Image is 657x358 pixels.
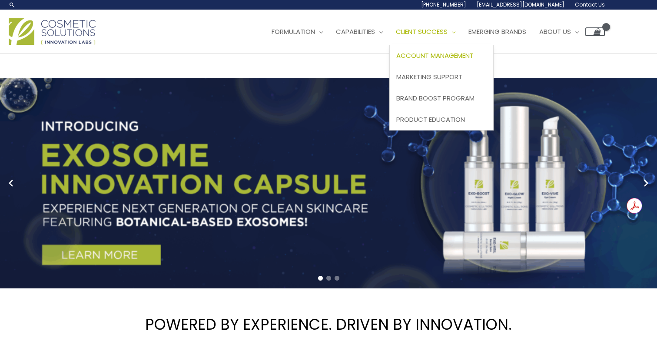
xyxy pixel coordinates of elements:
span: Go to slide 1 [318,276,323,281]
span: [EMAIL_ADDRESS][DOMAIN_NAME] [477,1,564,8]
a: Product Education [390,109,493,130]
a: Marketing Support [390,67,493,88]
span: Contact Us [575,1,605,8]
span: Formulation [272,27,315,36]
span: Account Management [396,51,474,60]
img: Cosmetic Solutions Logo [9,18,96,45]
a: Search icon link [9,1,16,8]
button: Previous slide [4,177,17,190]
a: View Shopping Cart, empty [585,27,605,36]
span: Go to slide 2 [326,276,331,281]
span: Capabilities [336,27,375,36]
a: Emerging Brands [462,19,533,45]
a: Account Management [390,45,493,67]
span: [PHONE_NUMBER] [421,1,466,8]
span: Brand Boost Program [396,94,474,103]
a: About Us [533,19,585,45]
a: Client Success [389,19,462,45]
a: Brand Boost Program [390,87,493,109]
span: Emerging Brands [468,27,526,36]
span: Product Education [396,115,465,124]
span: Client Success [396,27,448,36]
button: Next slide [640,177,653,190]
span: Go to slide 3 [335,276,339,281]
a: Capabilities [329,19,389,45]
span: Marketing Support [396,72,462,81]
span: About Us [539,27,571,36]
a: Formulation [265,19,329,45]
nav: Site Navigation [259,19,605,45]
